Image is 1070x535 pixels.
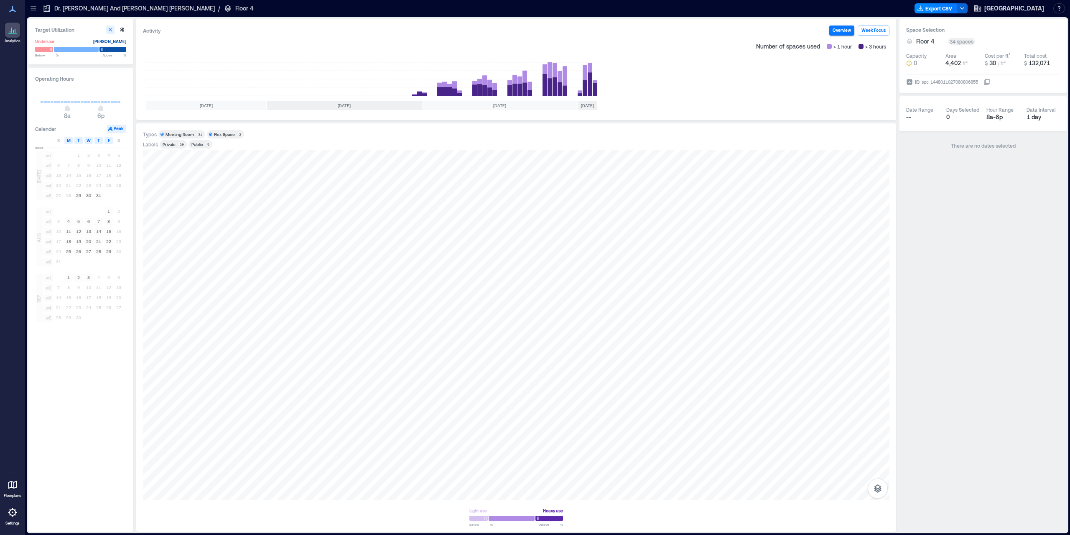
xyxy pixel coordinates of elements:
text: 19 [76,239,81,244]
span: w5 [44,248,53,256]
div: 29 [178,142,185,147]
p: Floorplans [4,493,21,498]
span: w4 [44,304,53,312]
div: Light use [469,507,487,515]
text: 8 [107,219,110,224]
div: Public [191,141,203,147]
span: w5 [44,314,53,322]
div: [DATE] [422,101,577,110]
h3: Calendar [35,125,56,133]
text: 30 [86,193,91,198]
div: 34 spaces [948,38,975,45]
p: Dr. [PERSON_NAME] And [PERSON_NAME] [PERSON_NAME] [54,4,215,13]
span: Below % [35,53,59,58]
span: 132,071 [1029,59,1050,67]
span: w1 [44,151,53,160]
div: Cost per ft² [985,52,1010,59]
text: 4 [67,219,70,224]
text: 2 [77,275,80,280]
p: Analytics [5,38,20,44]
a: Settings [3,502,23,528]
span: 0 [914,59,917,67]
span: T [97,137,100,144]
span: AUG [36,233,42,242]
span: > 1 hour [833,42,852,51]
text: 26 [76,249,81,254]
span: $ [985,60,988,66]
span: / ft² [998,60,1006,66]
div: 1 day [1027,113,1060,121]
span: w2 [44,218,53,226]
span: ID [915,78,920,86]
div: [DATE] [267,101,422,110]
text: 22 [106,239,111,244]
text: 31 [96,193,101,198]
button: Peak [107,125,126,133]
div: Underuse [35,37,54,46]
span: T [77,137,80,144]
text: 20 [86,239,91,244]
div: Total cost [1024,52,1047,59]
span: -- [906,113,911,120]
div: Capacity [906,52,927,59]
div: Flex Space [214,131,235,137]
button: Floor 4 [916,37,945,46]
span: > 3 hours [865,42,886,51]
button: Export CSV [915,3,957,13]
button: $ 30 / ft² [985,59,1021,67]
div: Meeting Room [166,131,194,137]
span: Above % [102,53,126,58]
div: 5 [206,142,211,147]
text: 6 [87,219,90,224]
span: There are no dates selected [951,143,1016,148]
span: w4 [44,238,53,246]
span: w4 [44,182,53,190]
p: Settings [5,521,20,526]
div: Private [163,141,176,147]
span: [DATE] [36,170,42,183]
span: 2025 [35,145,43,150]
h3: Target Utilization [35,26,126,34]
span: w3 [44,228,53,236]
div: Heavy use [543,507,563,515]
span: w1 [44,274,53,282]
div: Data Interval [1027,106,1056,113]
text: 7 [97,219,100,224]
span: w2 [44,284,53,292]
text: 25 [66,249,71,254]
div: Labels [143,141,158,148]
text: 12 [76,229,81,234]
text: 21 [96,239,101,244]
div: spc_1448011027080806855 [921,78,979,86]
div: 8a - 6p [986,113,1020,121]
span: w3 [44,172,53,180]
span: 8a [64,112,71,119]
div: Date Range [906,106,933,113]
button: Week Focus [858,26,889,36]
text: 3 [87,275,90,280]
div: 2 [237,132,242,137]
span: S [117,137,120,144]
span: ft² [963,60,968,66]
div: [DATE] [578,101,597,110]
text: 5 [77,219,80,224]
span: 6p [97,112,104,119]
span: Above % [539,522,563,527]
span: Below % [469,522,493,527]
div: [DATE] [146,101,266,110]
text: 14 [96,229,101,234]
p: Floor 4 [235,4,254,13]
text: 29 [76,193,81,198]
div: Types [143,131,157,138]
text: 29 [106,249,111,254]
span: M [67,137,71,144]
a: Floorplans [1,475,24,501]
div: Number of spaces used [753,39,889,54]
div: 31 [196,132,204,137]
span: Floor 4 [916,37,935,46]
div: Area [945,52,956,59]
span: S [57,137,60,144]
div: Days Selected [946,106,979,113]
text: 27 [86,249,91,254]
div: Hour Range [986,106,1014,113]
